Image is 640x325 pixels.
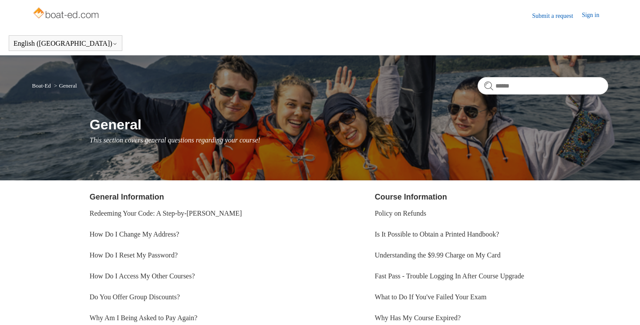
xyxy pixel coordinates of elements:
a: Do You Offer Group Discounts? [90,293,180,301]
button: English ([GEOGRAPHIC_DATA]) [13,40,118,47]
a: Redeeming Your Code: A Step-by-[PERSON_NAME] [90,210,242,217]
div: Live chat [611,296,633,318]
a: Sign in [582,10,608,21]
a: Course Information [375,193,447,201]
a: Policy on Refunds [375,210,426,217]
a: How Do I Reset My Password? [90,251,178,259]
input: Search [478,77,608,95]
a: What to Do If You've Failed Your Exam [375,293,487,301]
a: How Do I Access My Other Courses? [90,272,195,280]
a: Is It Possible to Obtain a Printed Handbook? [375,230,499,238]
img: Boat-Ed Help Center home page [32,5,101,23]
li: General [52,82,77,89]
a: General Information [90,193,164,201]
a: How Do I Change My Address? [90,230,179,238]
a: Submit a request [532,11,582,20]
li: Boat-Ed [32,82,53,89]
a: Understanding the $9.99 Charge on My Card [375,251,501,259]
a: Boat-Ed [32,82,51,89]
a: Why Has My Course Expired? [375,314,461,322]
a: Fast Pass - Trouble Logging In After Course Upgrade [375,272,524,280]
p: This section covers general questions regarding your course! [90,135,608,146]
h1: General [90,114,608,135]
a: Why Am I Being Asked to Pay Again? [90,314,198,322]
